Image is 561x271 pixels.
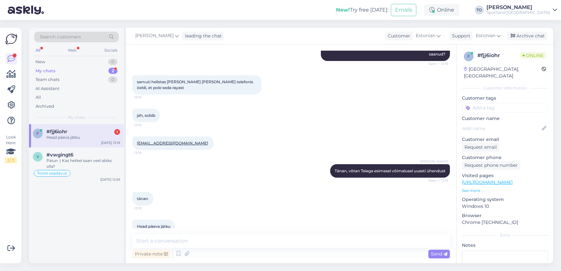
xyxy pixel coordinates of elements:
[36,154,39,159] span: v
[462,115,548,122] p: Customer name
[424,178,448,183] span: Seen ✓ 13:19
[385,33,410,39] div: Customer
[416,32,435,39] span: Estonian
[135,32,174,39] span: [PERSON_NAME]
[36,76,59,83] div: Team chats
[449,33,470,39] div: Support
[462,125,541,132] input: Add name
[5,33,17,45] img: Askly Logo
[462,196,548,203] p: Operating system
[486,5,557,15] a: [PERSON_NAME]Sportland [GEOGRAPHIC_DATA]
[335,168,445,173] span: Tänan, võtan Teiega esimesel võimalusel uuesti ühendust
[462,188,548,194] p: See more ...
[467,54,470,59] span: f
[134,123,158,127] span: 13:19
[108,76,117,83] div: 0
[462,212,548,219] p: Browser
[462,95,548,102] p: Customer tags
[420,159,448,164] span: [PERSON_NAME]
[391,4,416,16] button: Emails
[462,85,548,91] div: Customer information
[424,4,459,16] div: Online
[132,250,170,258] div: Private note
[462,161,520,170] div: Request phone number
[431,251,447,257] span: Send
[5,157,17,163] div: 2 / 3
[108,68,117,74] div: 2
[137,224,170,229] span: Head päeva jätku
[46,135,120,140] div: Head päeva jätku
[182,33,222,39] div: leading the chat
[67,46,78,55] div: Web
[137,113,155,118] span: jah, sobib
[46,152,73,158] span: #vwgingt6
[103,46,119,55] div: Socials
[134,206,158,211] span: 13:19
[134,95,158,100] span: 13:19
[462,103,548,113] input: Add a tag
[462,136,548,143] p: Customer email
[462,179,513,185] a: [URL][DOMAIN_NAME]
[462,242,548,249] p: Notes
[100,177,120,182] div: [DATE] 12:59
[36,94,41,101] div: All
[34,46,42,55] div: All
[462,154,548,161] p: Customer phone
[507,32,547,40] div: Archive chat
[5,134,17,163] div: Look Here
[477,52,520,59] div: # fjj6iohr
[464,66,542,79] div: [GEOGRAPHIC_DATA], [GEOGRAPHIC_DATA]
[462,232,548,238] div: Extra
[336,7,350,13] b: New!
[36,131,39,136] span: f
[114,129,120,135] div: 1
[137,141,208,146] a: [EMAIL_ADDRESS][DOMAIN_NAME]
[462,172,548,179] p: Visited pages
[46,129,67,135] span: #fjj6iohr
[462,203,548,210] p: Windows 10
[486,10,550,15] div: Sportland [GEOGRAPHIC_DATA]
[134,150,158,155] span: 13:19
[486,5,550,10] div: [PERSON_NAME]
[40,34,81,40] span: Search customers
[68,115,85,120] span: My chats
[137,196,148,201] span: tänan
[36,68,56,74] div: My chats
[46,158,120,169] div: Palun :) Kas hetkel saan veel abiks olla?
[462,219,548,226] p: Chrome [TECHNICAL_ID]
[424,61,448,66] span: Seen ✓ 13:19
[520,52,546,59] span: Online
[36,103,54,110] div: Archived
[108,59,117,65] div: 0
[475,5,484,15] div: TO
[462,143,499,152] div: Request email
[36,59,45,65] div: New
[476,32,495,39] span: Estonian
[101,140,120,145] div: [DATE] 13:19
[36,85,59,92] div: AI Assistant
[37,171,67,175] span: Toote saadavus
[137,79,254,90] span: samuti helistas [PERSON_NAME] [PERSON_NAME] telefonis öeldi, et pole seda rayast
[336,6,388,14] div: Try free [DATE]:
